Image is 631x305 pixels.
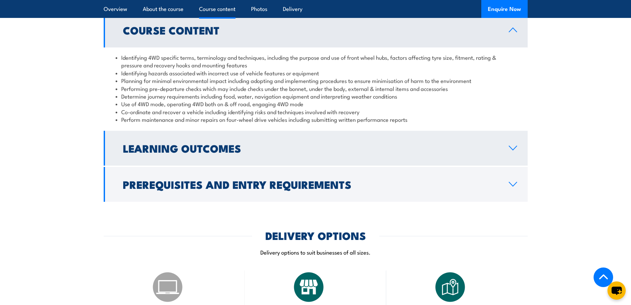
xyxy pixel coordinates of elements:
li: Determine journey requirements including food, water, navigation equipment and interpreting weath... [116,92,516,100]
li: Performing pre-departure checks which may include checks under the bonnet, under the body, extern... [116,85,516,92]
li: Planning for minimal environmental impact including adopting and implementing procedures to ensur... [116,77,516,84]
li: Use of 4WD mode, operating 4WD both on & off road, engaging 4WD mode [116,100,516,108]
h2: Learning Outcomes [123,143,498,153]
p: Delivery options to suit businesses of all sizes. [104,248,528,256]
button: chat-button [607,281,626,300]
h2: Prerequisites and Entry Requirements [123,180,498,189]
li: Identifying 4WD specific terms, terminology and techniques, including the purpose and use of fron... [116,53,516,69]
li: Perform maintenance and minor repairs on four-wheel drive vehicles including submitting written p... [116,115,516,123]
li: Identifying hazards associated with incorrect use of vehicle features or equipment [116,69,516,77]
li: Co-ordinate and recover a vehicle including identifying risks and techniques involved with recovery [116,108,516,115]
a: Course Content [104,13,528,47]
h2: Course Content [123,25,498,35]
h2: DELIVERY OPTIONS [265,231,366,240]
a: Learning Outcomes [104,131,528,166]
a: Prerequisites and Entry Requirements [104,167,528,202]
